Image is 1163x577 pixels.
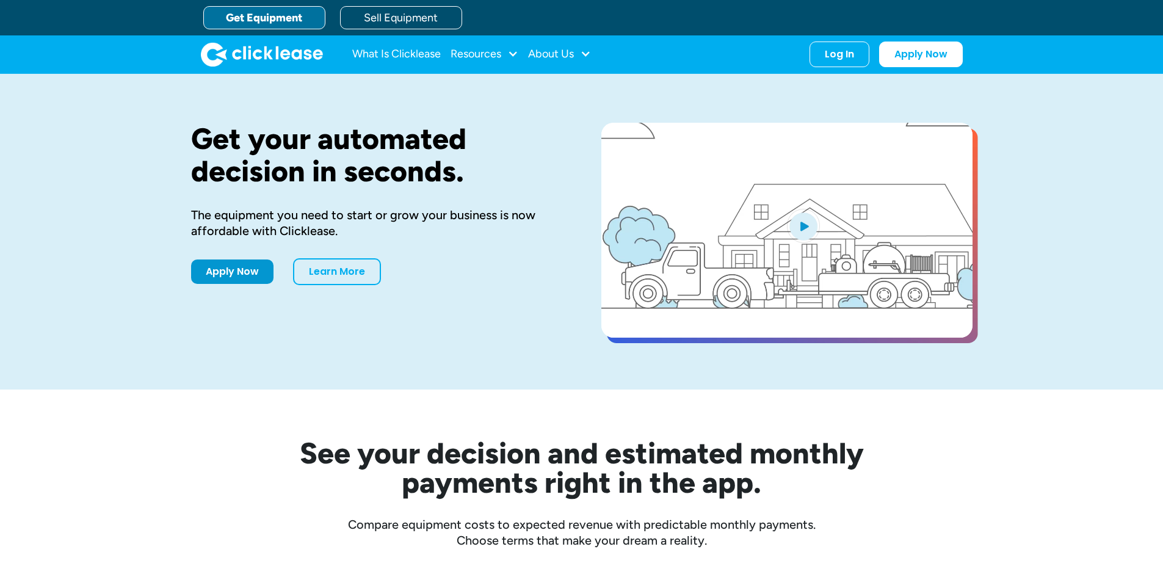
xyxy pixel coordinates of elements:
[879,42,963,67] a: Apply Now
[201,42,323,67] a: home
[201,42,323,67] img: Clicklease logo
[191,259,274,284] a: Apply Now
[451,42,518,67] div: Resources
[293,258,381,285] a: Learn More
[352,42,441,67] a: What Is Clicklease
[787,209,820,243] img: Blue play button logo on a light blue circular background
[240,438,924,497] h2: See your decision and estimated monthly payments right in the app.
[825,48,854,60] div: Log In
[191,123,562,187] h1: Get your automated decision in seconds.
[203,6,325,29] a: Get Equipment
[191,207,562,239] div: The equipment you need to start or grow your business is now affordable with Clicklease.
[191,517,973,548] div: Compare equipment costs to expected revenue with predictable monthly payments. Choose terms that ...
[340,6,462,29] a: Sell Equipment
[528,42,591,67] div: About Us
[601,123,973,338] a: open lightbox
